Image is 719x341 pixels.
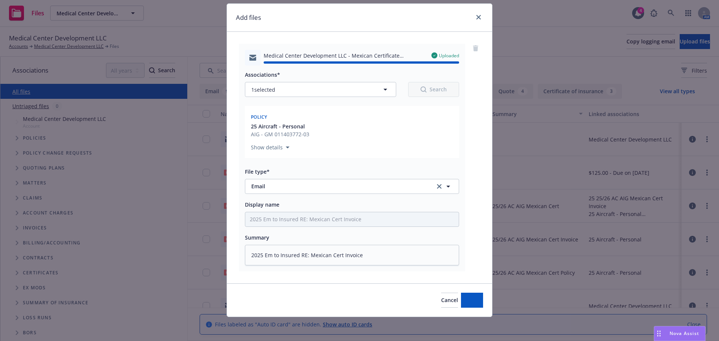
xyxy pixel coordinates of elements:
[245,212,459,226] input: Add display name here...
[245,168,270,175] span: File type*
[654,326,706,341] button: Nova Assist
[251,130,309,138] span: AIG - GM 011403772-03
[248,143,292,152] button: Show details
[441,293,458,308] button: Cancel
[264,52,425,60] span: Medical Center Development LLC - Mexican Certificate Invoice.msg
[251,122,309,130] button: 25 Aircraft - Personal
[245,71,280,78] span: Associations*
[251,114,267,120] span: Policy
[439,52,459,59] span: Uploaded
[654,326,664,341] div: Drag to move
[245,201,279,208] span: Display name
[245,82,396,97] button: 1selected
[245,179,459,194] button: Emailclear selection
[474,13,483,22] a: close
[461,293,483,308] button: Add files
[435,182,444,191] a: clear selection
[251,182,425,190] span: Email
[471,44,480,53] a: remove
[236,13,261,22] h1: Add files
[461,296,483,304] span: Add files
[251,122,305,130] span: 25 Aircraft - Personal
[245,245,459,265] textarea: 2025 Em to Insured RE: Mexican Cert Invoice
[251,86,275,94] span: 1 selected
[245,234,269,241] span: Summary
[441,296,458,304] span: Cancel
[670,330,699,337] span: Nova Assist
